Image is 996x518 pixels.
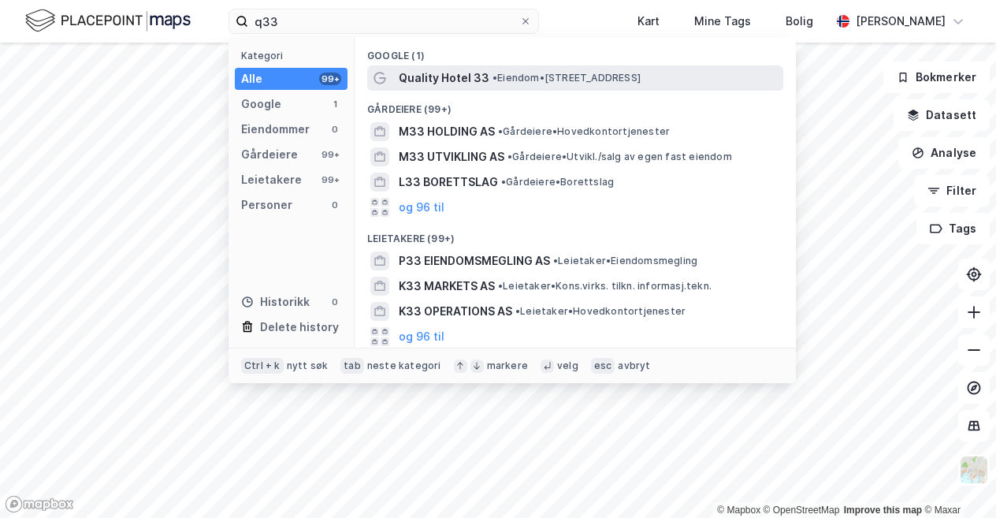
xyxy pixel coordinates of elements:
span: K33 OPERATIONS AS [399,302,512,321]
div: 1 [329,98,341,110]
span: • [553,255,558,266]
button: og 96 til [399,198,444,217]
button: og 96 til [399,327,444,346]
button: Bokmerker [883,61,990,93]
div: 0 [329,296,341,308]
span: M33 UTVIKLING AS [399,147,504,166]
div: Alle [241,69,262,88]
a: Improve this map [844,505,922,516]
span: • [507,151,512,162]
div: 0 [329,123,341,136]
div: esc [591,358,615,374]
span: • [501,176,506,188]
span: Gårdeiere • Borettslag [501,176,614,188]
div: Google [241,95,281,114]
div: Ctrl + k [241,358,284,374]
button: Filter [914,175,990,207]
div: Gårdeiere [241,145,298,164]
span: • [492,72,497,84]
div: Leietakere (99+) [355,220,796,248]
div: neste kategori [367,360,441,372]
div: 0 [329,199,341,211]
div: markere [487,360,528,372]
div: Kategori [241,50,347,61]
img: logo.f888ab2527a4732fd821a326f86c7f29.svg [25,7,191,35]
div: 99+ [319,148,341,161]
div: Gårdeiere (99+) [355,91,796,119]
button: Analyse [898,137,990,169]
span: M33 HOLDING AS [399,122,495,141]
div: Mine Tags [694,12,751,31]
span: Gårdeiere • Hovedkontortjenester [498,125,670,138]
div: nytt søk [287,360,329,372]
div: Personer [241,196,292,214]
span: Quality Hotel 33 [399,69,489,88]
span: K33 MARKETS AS [399,277,495,296]
div: 99+ [319,173,341,186]
div: Kontrollprogram for chat [917,442,996,518]
span: • [515,305,520,317]
a: OpenStreetMap [764,505,840,516]
div: Kart [637,12,660,31]
div: Eiendommer [241,120,310,139]
button: Datasett [894,99,990,131]
button: Tags [916,213,990,244]
span: Leietaker • Kons.virks. tilkn. informasj.tekn. [498,280,712,293]
iframe: Chat Widget [917,442,996,518]
div: [PERSON_NAME] [856,12,946,31]
span: P33 EIENDOMSMEGLING AS [399,252,550,270]
div: Historikk [241,293,310,311]
span: Leietaker • Eiendomsmegling [553,255,697,267]
a: Mapbox homepage [5,495,74,513]
a: Mapbox [717,505,760,516]
div: Google (1) [355,37,796,65]
span: L33 BORETTSLAG [399,173,498,192]
div: Delete history [260,318,339,337]
input: Søk på adresse, matrikkel, gårdeiere, leietakere eller personer [248,9,519,33]
div: avbryt [618,360,650,372]
div: 99+ [319,73,341,85]
div: tab [340,358,364,374]
span: • [498,280,503,292]
div: velg [557,360,578,372]
div: Bolig [786,12,813,31]
span: Leietaker • Hovedkontortjenester [515,305,686,318]
span: • [498,125,503,137]
span: Eiendom • [STREET_ADDRESS] [492,72,641,84]
div: Leietakere [241,170,302,189]
span: Gårdeiere • Utvikl./salg av egen fast eiendom [507,151,732,163]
